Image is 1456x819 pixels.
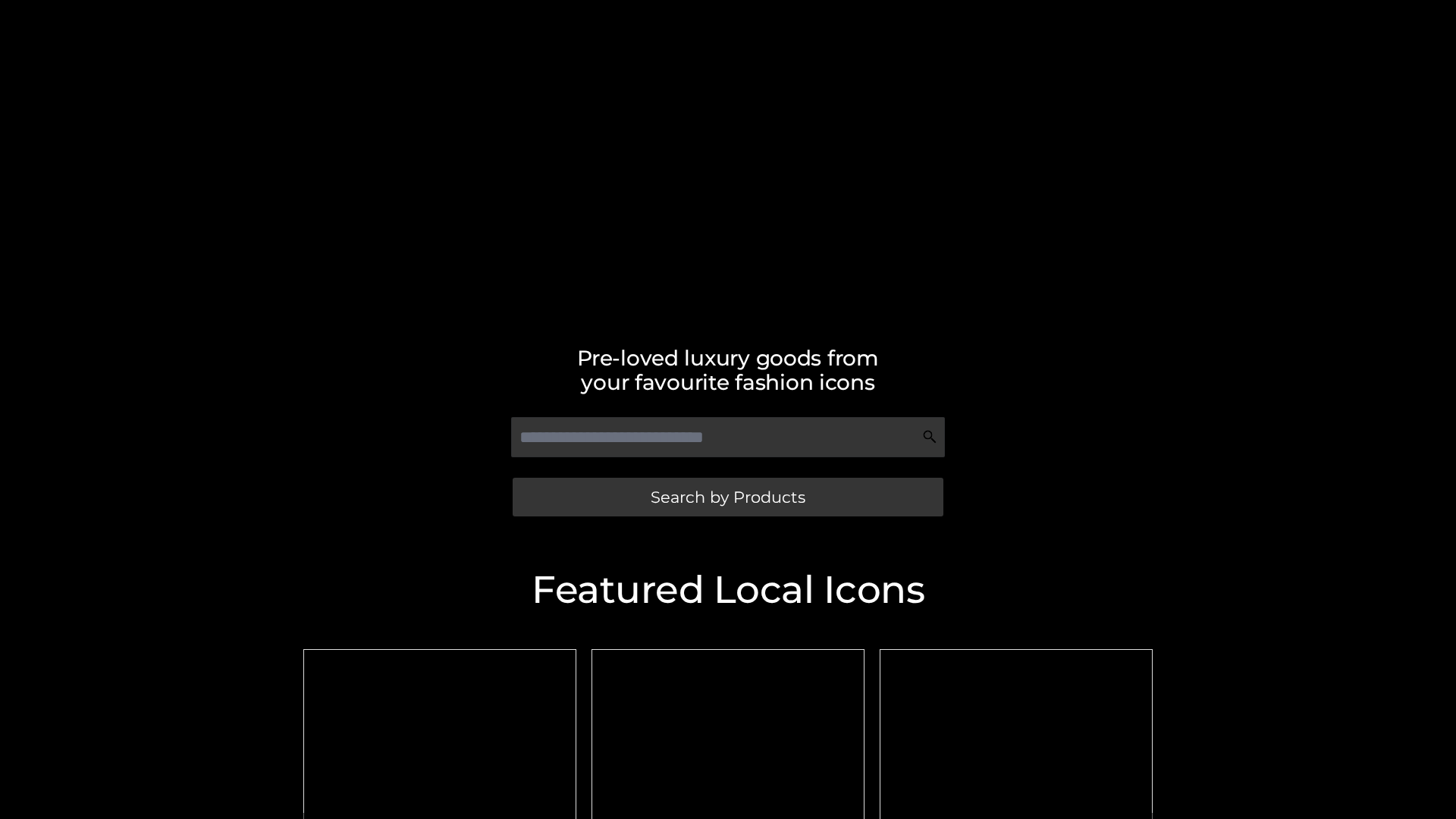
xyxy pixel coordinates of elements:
[922,429,937,444] img: Search Icon
[651,489,805,505] span: Search by Products
[296,346,1160,394] h2: Pre-loved luxury goods from your favourite fashion icons
[513,478,943,516] a: Search by Products
[296,571,1160,609] h2: Featured Local Icons​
